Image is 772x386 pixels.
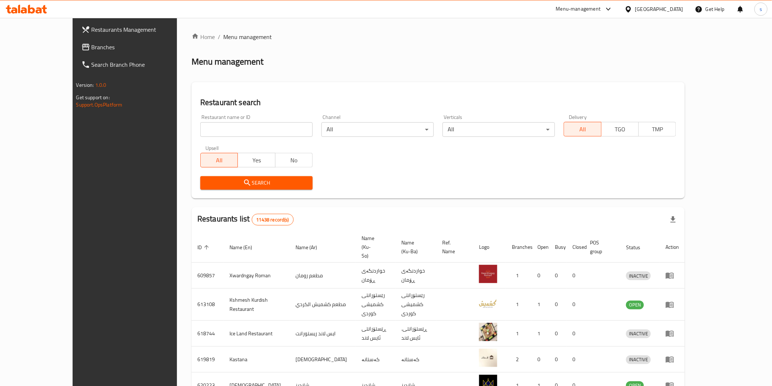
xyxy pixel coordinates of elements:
[362,234,387,260] span: Name (Ku-So)
[92,60,196,69] span: Search Branch Phone
[532,321,549,347] td: 1
[532,232,549,263] th: Open
[76,56,201,73] a: Search Branch Phone
[567,347,584,373] td: 0
[395,289,436,321] td: رێستۆرانتی کشمیشى كوردى
[626,301,644,309] div: OPEN
[200,176,313,190] button: Search
[76,93,110,102] span: Get support on:
[76,80,94,90] span: Version:
[229,243,262,252] span: Name (En)
[395,263,436,289] td: خواردنگەی ڕۆمان
[192,321,224,347] td: 618744
[665,271,679,280] div: Menu
[564,122,601,136] button: All
[76,100,123,109] a: Support.OpsPlatform
[290,289,356,321] td: مطعم كشميش الكردي
[506,232,532,263] th: Branches
[601,122,639,136] button: TGO
[567,124,598,135] span: All
[635,5,683,13] div: [GEOGRAPHIC_DATA]
[665,329,679,338] div: Menu
[252,216,293,223] span: 11438 record(s)
[567,263,584,289] td: 0
[224,321,290,347] td: Ice Land Restaurant
[479,294,497,312] img: Kshmesh Kurdish Restaurant
[506,321,532,347] td: 1
[238,153,275,167] button: Yes
[549,232,567,263] th: Busy
[192,32,215,41] a: Home
[660,232,685,263] th: Action
[192,347,224,373] td: 619819
[275,153,313,167] button: No
[200,97,676,108] h2: Restaurant search
[506,289,532,321] td: 1
[224,289,290,321] td: Kshmesh Kurdish Restaurant
[549,347,567,373] td: 0
[567,321,584,347] td: 0
[642,124,673,135] span: TMP
[205,146,219,151] label: Upsell
[200,153,238,167] button: All
[479,323,497,341] img: Ice Land Restaurant
[626,301,644,309] span: OPEN
[506,347,532,373] td: 2
[192,289,224,321] td: 613108
[395,347,436,373] td: کەستانە
[224,263,290,289] td: Xwardngay Roman
[92,43,196,51] span: Branches
[760,5,762,13] span: s
[549,289,567,321] td: 0
[549,321,567,347] td: 0
[197,243,211,252] span: ID
[664,211,682,228] div: Export file
[76,38,201,56] a: Branches
[532,263,549,289] td: 0
[223,32,272,41] span: Menu management
[290,263,356,289] td: مطعم رومان
[401,238,428,256] span: Name (Ku-Ba)
[556,5,601,13] div: Menu-management
[626,355,651,364] span: INACTIVE
[395,321,436,347] td: .ڕێستۆرانتی ئایس لاند
[626,243,650,252] span: Status
[290,347,356,373] td: [DEMOGRAPHIC_DATA]
[665,300,679,309] div: Menu
[356,263,395,289] td: خواردنگەی ڕۆمان
[626,272,651,280] span: INACTIVE
[241,155,272,166] span: Yes
[218,32,220,41] li: /
[296,243,327,252] span: Name (Ar)
[192,32,685,41] nav: breadcrumb
[569,115,587,120] label: Delivery
[278,155,310,166] span: No
[626,329,651,338] span: INACTIVE
[224,347,290,373] td: Kastana
[356,347,395,373] td: کەستانە
[479,265,497,283] img: Xwardngay Roman
[532,347,549,373] td: 0
[473,232,506,263] th: Logo
[590,238,611,256] span: POS group
[200,122,313,137] input: Search for restaurant name or ID..
[567,232,584,263] th: Closed
[356,289,395,321] td: رێستۆرانتی کشمیشى كوردى
[665,355,679,364] div: Menu
[76,21,201,38] a: Restaurants Management
[443,122,555,137] div: All
[321,122,434,137] div: All
[290,321,356,347] td: ايس لاند ريستورانت
[479,349,497,367] img: Kastana
[206,178,307,188] span: Search
[95,80,107,90] span: 1.0.0
[506,263,532,289] td: 1
[192,56,263,67] h2: Menu management
[532,289,549,321] td: 1
[356,321,395,347] td: ڕێستۆرانتی ئایس لاند
[197,213,294,225] h2: Restaurants list
[252,214,294,225] div: Total records count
